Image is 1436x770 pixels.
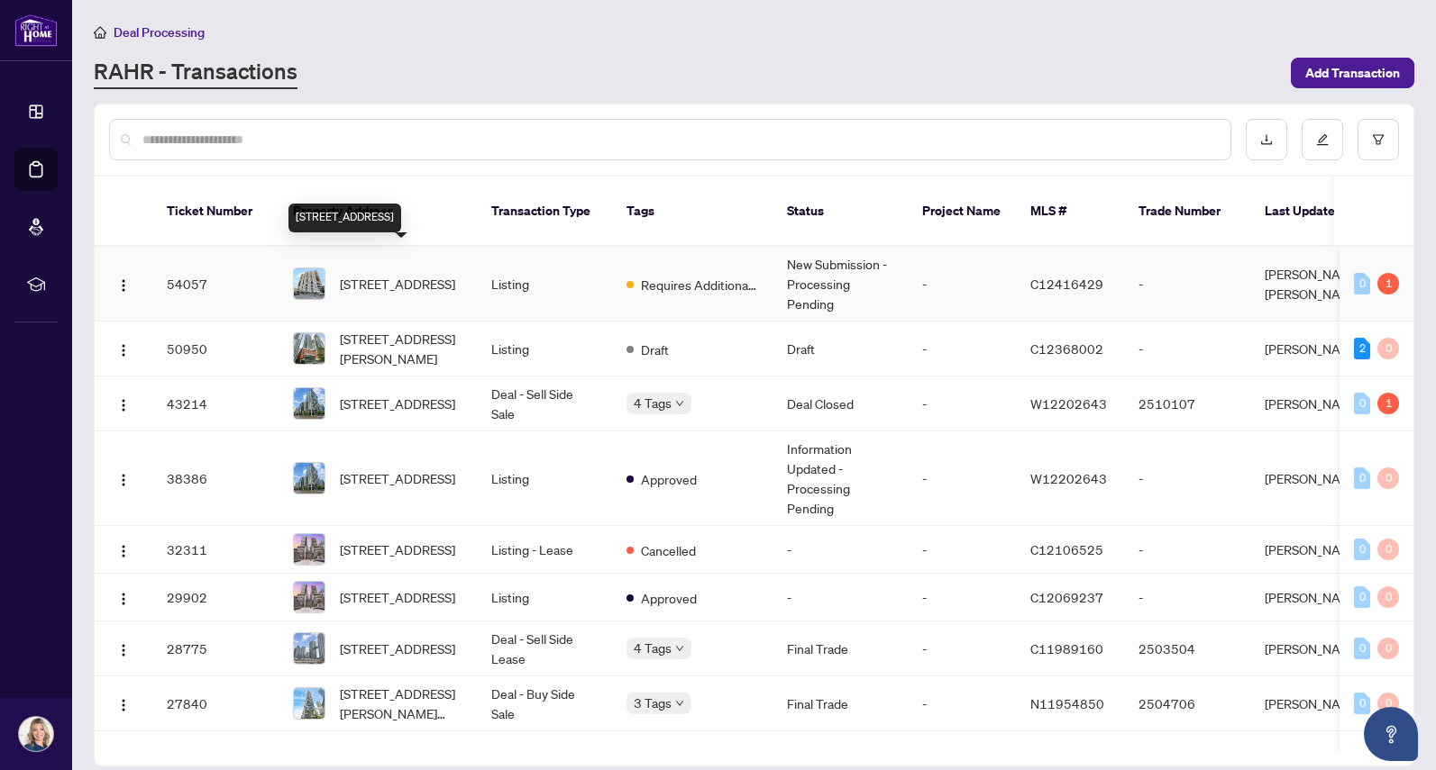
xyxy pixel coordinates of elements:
[641,588,697,608] span: Approved
[477,177,612,247] th: Transaction Type
[477,247,612,322] td: Listing
[908,574,1016,621] td: -
[340,684,462,723] span: [STREET_ADDRESS][PERSON_NAME][PERSON_NAME]
[1377,586,1399,608] div: 0
[1030,640,1103,657] span: C11989160
[19,717,53,751] img: Profile Icon
[109,689,138,718] button: Logo
[1250,676,1386,731] td: [PERSON_NAME]
[1250,322,1386,376] td: [PERSON_NAME]
[116,544,131,558] img: Logo
[908,322,1016,376] td: -
[477,526,612,574] td: Listing - Lease
[773,322,908,376] td: Draft
[294,333,325,364] img: thumbnail-img
[152,676,279,731] td: 27840
[477,322,612,376] td: Listing
[675,399,684,408] span: down
[1377,338,1399,359] div: 0
[477,431,612,526] td: Listing
[340,468,455,488] span: [STREET_ADDRESS]
[116,643,131,657] img: Logo
[773,247,908,322] td: New Submission - Processing Pending
[1124,322,1250,376] td: -
[152,526,279,574] td: 32311
[1354,393,1370,414] div: 0
[152,247,279,322] td: 54057
[773,376,908,431] td: Deal Closed
[1250,574,1386,621] td: [PERSON_NAME]
[1250,376,1386,431] td: [PERSON_NAME]
[1124,676,1250,731] td: 2504706
[294,688,325,719] img: thumbnail-img
[1354,693,1370,714] div: 0
[116,592,131,606] img: Logo
[94,57,297,89] a: RAHR - Transactions
[908,376,1016,431] td: -
[477,676,612,731] td: Deal - Buy Side Sale
[1250,431,1386,526] td: [PERSON_NAME]
[1030,276,1103,292] span: C12416429
[773,431,908,526] td: Information Updated - Processing Pending
[94,26,106,39] span: home
[1030,470,1107,486] span: W12202643
[773,621,908,676] td: Final Trade
[340,394,455,413] span: [STREET_ADDRESS]
[634,693,672,713] span: 3 Tags
[1030,340,1103,357] span: C12368002
[773,574,908,621] td: -
[908,676,1016,731] td: -
[1358,119,1399,160] button: filter
[109,535,138,564] button: Logo
[773,676,908,731] td: Final Trade
[340,274,455,294] span: [STREET_ADDRESS]
[1124,431,1250,526] td: -
[1354,338,1370,359] div: 2
[1124,621,1250,676] td: 2503504
[1124,376,1250,431] td: 2510107
[1364,707,1418,761] button: Open asap
[908,526,1016,574] td: -
[1377,638,1399,659] div: 0
[1377,467,1399,489] div: 0
[1250,177,1386,247] th: Last Updated By
[1354,273,1370,294] div: 0
[1250,621,1386,676] td: [PERSON_NAME]
[641,540,696,560] span: Cancelled
[1030,541,1103,557] span: C12106525
[1354,539,1370,560] div: 0
[1250,247,1386,322] td: [PERSON_NAME] [PERSON_NAME]
[773,177,908,247] th: Status
[116,473,131,487] img: Logo
[1124,177,1250,247] th: Trade Number
[1302,119,1343,160] button: edit
[634,638,672,658] span: 4 Tags
[908,431,1016,526] td: -
[279,177,477,247] th: Property Address
[152,177,279,247] th: Ticket Number
[1377,273,1399,294] div: 1
[641,340,669,359] span: Draft
[612,177,773,247] th: Tags
[1016,177,1124,247] th: MLS #
[773,526,908,574] td: -
[152,431,279,526] td: 38386
[477,574,612,621] td: Listing
[294,582,325,612] img: thumbnail-img
[294,534,325,565] img: thumbnail-img
[1124,247,1250,322] td: -
[340,639,455,658] span: [STREET_ADDRESS]
[152,574,279,621] td: 29902
[109,269,138,298] button: Logo
[1124,574,1250,621] td: -
[1124,526,1250,574] td: -
[109,334,138,363] button: Logo
[641,469,697,489] span: Approved
[1291,58,1414,88] button: Add Transaction
[675,644,684,653] span: down
[294,463,325,494] img: thumbnail-img
[14,14,58,47] img: logo
[1354,586,1370,608] div: 0
[294,633,325,664] img: thumbnail-img
[1246,119,1287,160] button: download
